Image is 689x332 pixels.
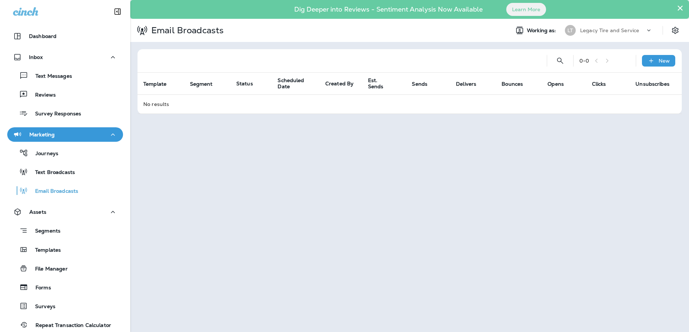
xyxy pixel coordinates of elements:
[236,80,253,87] span: Status
[412,81,437,87] span: Sends
[28,303,55,310] p: Surveys
[412,81,427,87] span: Sends
[28,73,72,80] p: Text Messages
[527,27,558,34] span: Working as:
[7,242,123,257] button: Templates
[7,106,123,121] button: Survey Responses
[7,29,123,43] button: Dashboard
[502,81,523,87] span: Bounces
[368,77,394,90] span: Est. Sends
[28,266,68,273] p: File Manager
[669,24,682,37] button: Settings
[506,3,546,16] button: Learn More
[28,247,61,254] p: Templates
[28,169,75,176] p: Text Broadcasts
[325,80,354,87] span: Created By
[278,77,307,90] span: Scheduled Date
[28,92,56,99] p: Reviews
[28,111,81,118] p: Survey Responses
[592,81,616,87] span: Clicks
[7,280,123,295] button: Forms
[635,81,679,87] span: Unsubscribes
[273,8,504,10] p: Dig Deeper into Reviews - Sentiment Analysis Now Available
[28,150,58,157] p: Journeys
[456,81,476,87] span: Delivers
[28,285,51,291] p: Forms
[143,81,176,87] span: Template
[190,81,222,87] span: Segment
[635,81,669,87] span: Unsubscribes
[7,164,123,179] button: Text Broadcasts
[7,298,123,314] button: Surveys
[29,132,55,137] p: Marketing
[548,81,573,87] span: Opens
[7,145,123,161] button: Journeys
[7,261,123,276] button: File Manager
[29,33,56,39] p: Dashboard
[565,25,576,36] div: LT
[29,54,43,60] p: Inbox
[659,58,670,64] p: New
[580,27,639,33] p: Legacy Tire and Service
[7,183,123,198] button: Email Broadcasts
[677,2,684,14] button: Close
[553,54,567,68] button: Search Email Broadcasts
[28,322,111,329] p: Repeat Transaction Calculator
[7,223,123,238] button: Segments
[7,50,123,64] button: Inbox
[190,81,213,87] span: Segment
[138,94,682,114] td: No results
[28,188,78,195] p: Email Broadcasts
[368,77,403,90] span: Est. Sends
[278,77,317,90] span: Scheduled Date
[148,25,224,36] p: Email Broadcasts
[7,127,123,142] button: Marketing
[143,81,166,87] span: Template
[548,81,564,87] span: Opens
[7,205,123,219] button: Assets
[7,68,123,83] button: Text Messages
[579,58,589,64] div: 0 - 0
[28,228,60,235] p: Segments
[592,81,606,87] span: Clicks
[456,81,486,87] span: Delivers
[107,4,128,19] button: Collapse Sidebar
[29,209,46,215] p: Assets
[7,87,123,102] button: Reviews
[502,81,532,87] span: Bounces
